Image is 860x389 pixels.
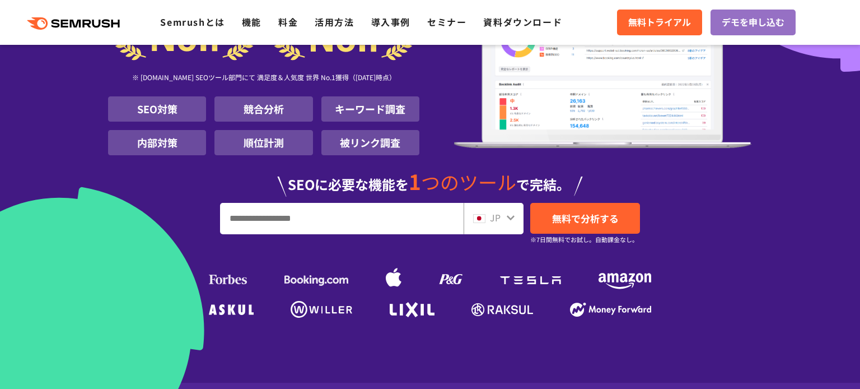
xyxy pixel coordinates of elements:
[108,96,206,122] li: SEO対策
[617,10,702,35] a: 無料トライアル
[321,130,419,155] li: 被リンク調査
[214,130,312,155] li: 順位計測
[516,174,570,194] span: で完結。
[628,15,691,30] span: 無料トライアル
[242,15,261,29] a: 機能
[315,15,354,29] a: 活用方法
[214,96,312,122] li: 競合分析
[371,15,410,29] a: 導入事例
[722,15,784,30] span: デモを申し込む
[483,15,562,29] a: 資料ダウンロード
[108,61,419,96] div: ※ [DOMAIN_NAME] SEOツール部門にて 満足度＆人気度 世界 No.1獲得（[DATE]時点）
[108,160,752,197] div: SEOに必要な機能を
[421,168,516,196] span: つのツール
[278,15,298,29] a: 料金
[711,10,796,35] a: デモを申し込む
[552,211,619,225] span: 無料で分析する
[321,96,419,122] li: キーワード調査
[409,166,421,196] span: 1
[108,130,206,155] li: 内部対策
[530,203,640,234] a: 無料で分析する
[490,211,501,224] span: JP
[427,15,466,29] a: セミナー
[160,15,225,29] a: Semrushとは
[221,203,463,234] input: URL、キーワードを入力してください
[530,234,638,245] small: ※7日間無料でお試し。自動課金なし。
